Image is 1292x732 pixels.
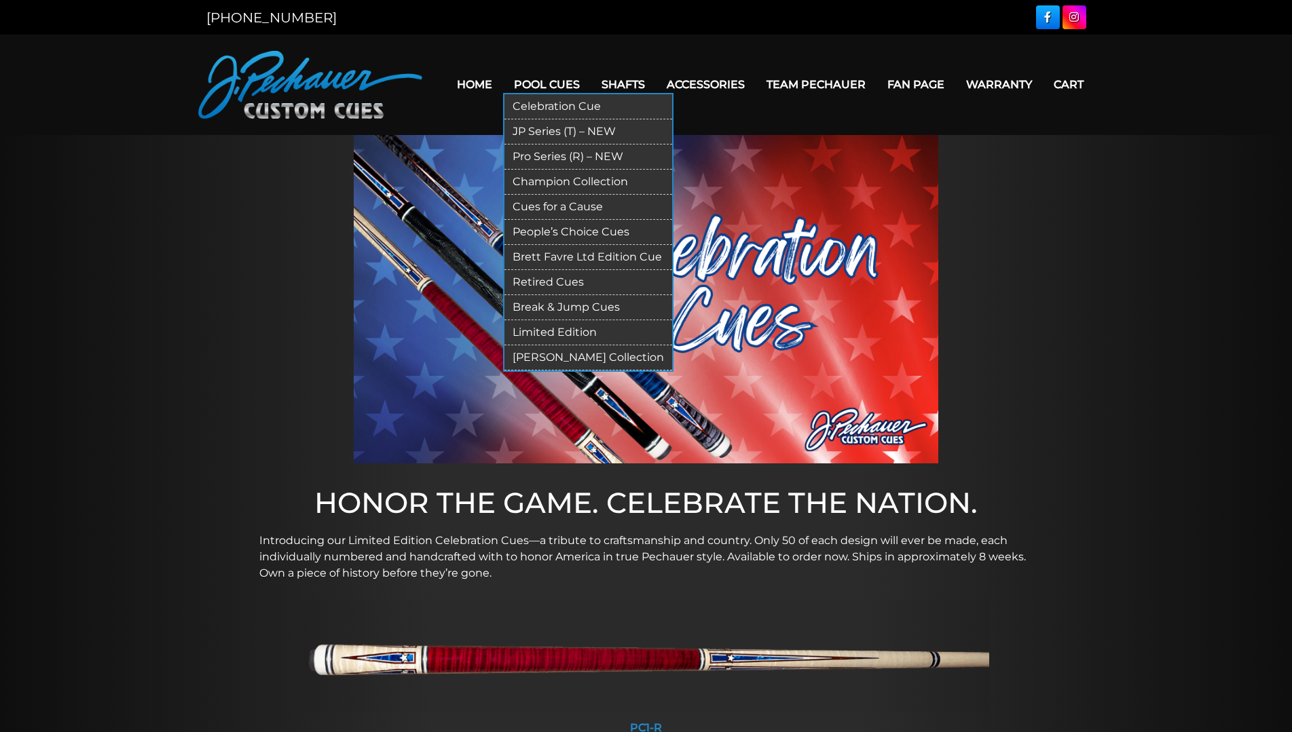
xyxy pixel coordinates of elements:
[504,195,672,220] a: Cues for a Cause
[504,119,672,145] a: JP Series (T) – NEW
[504,94,672,119] a: Celebration Cue
[206,9,337,26] a: [PHONE_NUMBER]
[756,67,876,102] a: Team Pechauer
[1043,67,1094,102] a: Cart
[955,67,1043,102] a: Warranty
[198,51,422,119] img: Pechauer Custom Cues
[591,67,656,102] a: Shafts
[504,320,672,345] a: Limited Edition
[446,67,503,102] a: Home
[503,67,591,102] a: Pool Cues
[504,145,672,170] a: Pro Series (R) – NEW
[504,295,672,320] a: Break & Jump Cues
[504,345,672,370] a: [PERSON_NAME] Collection
[504,245,672,270] a: Brett Favre Ltd Edition Cue
[504,220,672,245] a: People’s Choice Cues
[504,170,672,195] a: Champion Collection
[259,533,1033,581] p: Introducing our Limited Edition Celebration Cues—a tribute to craftsmanship and country. Only 50 ...
[504,270,672,295] a: Retired Cues
[303,599,989,713] img: PC1-R
[656,67,756,102] a: Accessories
[876,67,955,102] a: Fan Page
